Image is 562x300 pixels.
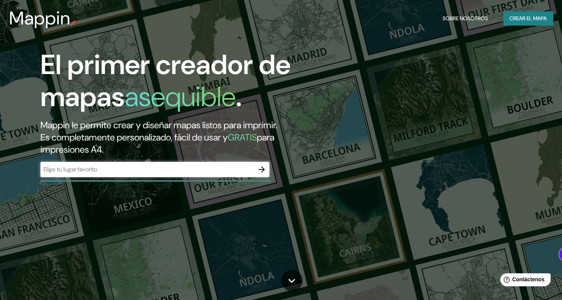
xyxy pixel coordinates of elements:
[509,14,547,23] font: Crear el mapa
[494,270,554,292] iframe: Help widget launcher
[40,165,254,174] input: Elige tu lugar favorito
[71,20,77,26] img: mappin-pin
[125,79,236,115] h1: asequible
[40,49,322,119] h1: El primer creador de mapas .
[40,119,322,156] h2: Mappin le permite crear y diseñar mapas listos para imprimir. Es completamente personalizado, fác...
[9,8,71,29] h3: Mappin
[503,11,553,26] button: Crear el mapa
[228,131,257,143] h5: GRATIS
[440,11,491,26] button: Sobre nosotros
[443,14,488,23] font: Sobre nosotros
